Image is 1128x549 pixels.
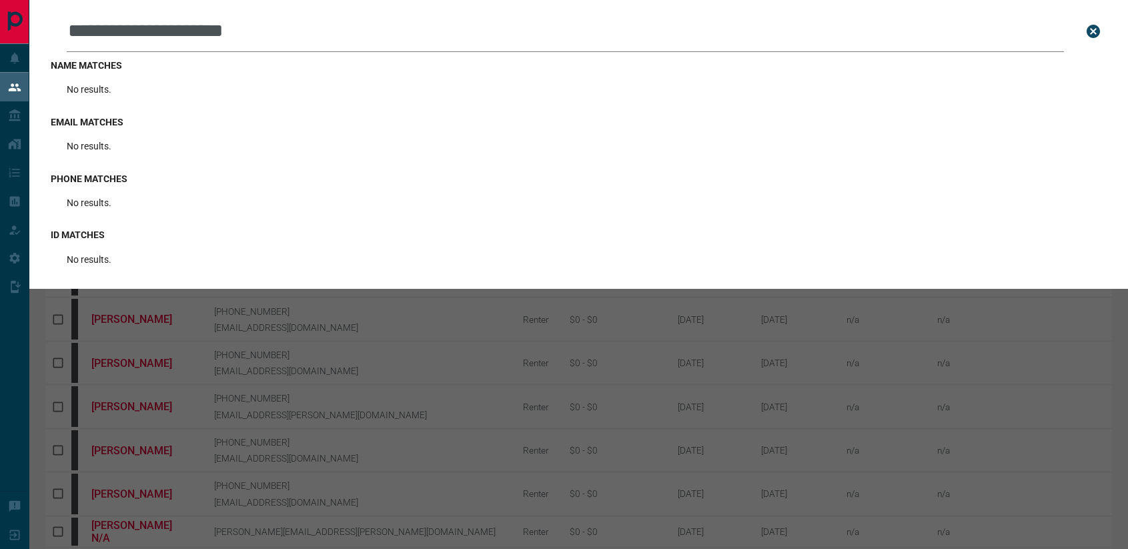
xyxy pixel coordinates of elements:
h3: email matches [51,117,1107,127]
button: close search bar [1080,18,1107,45]
h3: phone matches [51,173,1107,184]
p: No results. [67,84,111,95]
h3: id matches [51,229,1107,240]
h3: name matches [51,60,1107,71]
p: No results. [67,254,111,265]
p: No results. [67,197,111,208]
p: No results. [67,141,111,151]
